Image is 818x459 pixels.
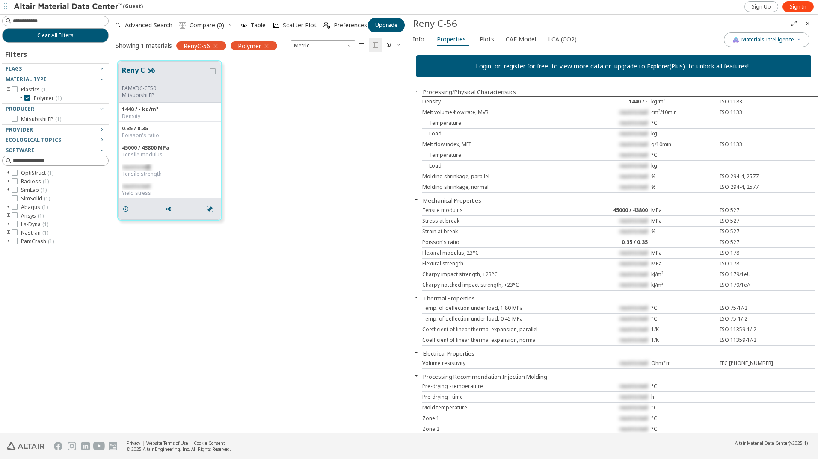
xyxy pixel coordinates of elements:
[619,119,648,127] span: restricted
[125,22,172,28] span: Advanced Search
[6,178,12,185] i: toogle group
[122,92,208,99] p: Mitsubishi EP
[619,260,648,267] span: restricted
[2,145,109,156] button: Software
[437,32,466,46] span: Properties
[116,41,172,50] div: Showing 1 materials
[146,440,188,446] a: Website Terms of Use
[651,383,717,390] div: °C
[717,184,782,191] div: ISO 294-4, 2577
[413,17,787,30] div: Reny C-56
[409,349,423,356] button: Close
[724,32,809,47] button: AI CopilotMaterials Intelligence
[651,130,717,137] div: kg
[480,32,494,46] span: Plots
[6,170,12,177] i: toogle group
[2,135,109,145] button: Ecological Topics
[41,86,47,93] span: ( 1 )
[422,151,461,159] span: Temperature
[651,415,717,422] div: °C
[291,40,355,50] span: Metric
[2,74,109,85] button: Material Type
[422,250,586,256] div: Flexural modulus, 23°C
[122,182,150,190] span: restricted
[651,337,717,344] div: 1/K
[122,132,217,139] div: Poisson's ratio
[122,190,217,197] div: Yield stress
[2,125,109,135] button: Provider
[422,228,586,235] div: Strain at break
[14,3,143,11] div: (Guest)
[355,38,369,52] button: Table View
[423,88,516,96] button: Processing/Physical Characteristics
[651,360,717,367] div: Ohm*m
[21,178,49,185] span: Radioss
[717,109,782,116] div: ISO 1133
[127,446,231,452] div: © 2025 Altair Engineering, Inc. All Rights Reserved.
[291,40,355,50] div: Unit System
[619,336,648,344] span: restricted
[122,144,217,151] div: 45000 / 43800 MPa
[21,195,50,202] span: SimSolid
[752,3,771,10] span: Sign Up
[122,171,217,177] div: Tensile strength
[787,17,801,30] button: Full Screen
[122,125,217,132] div: 0.35 / 0.35
[56,94,62,102] span: ( 1 )
[413,32,424,46] span: Info
[717,360,782,367] div: IEC [PHONE_NUMBER]
[423,197,481,204] button: Mechanical Properties
[422,282,586,288] div: Charpy notched impact strength, +23°C
[422,426,586,433] div: Zone 2
[2,104,109,114] button: Producer
[423,373,547,380] button: Processing Recommendation Injection Molding
[717,271,782,278] div: ISO 179/1eU
[801,17,815,30] button: Close
[21,204,48,211] span: Abaqus
[717,337,782,344] div: ISO 11359-1/-2
[422,360,586,367] div: Volume resistivity
[619,382,648,390] span: restricted
[422,394,586,400] div: Pre-drying - time
[2,64,109,74] button: Flags
[619,162,648,169] span: restricted
[6,212,12,219] i: toogle group
[619,217,648,224] span: restricted
[122,106,217,113] div: 1440 / - kg/m³
[651,394,717,400] div: h
[21,187,47,194] span: SimLab
[717,326,782,333] div: ISO 11359-1/-2
[47,169,53,177] span: ( 1 )
[122,113,217,120] div: Density
[2,28,109,43] button: Clear All Filters
[422,184,586,191] div: Molding shrinkage, normal
[179,22,186,29] i: 
[6,147,34,154] span: Software
[619,425,648,433] span: restricted
[717,282,782,288] div: ISO 179/1eA
[619,404,648,411] span: restricted
[21,86,47,93] span: Plastics
[18,95,24,102] i: toogle group
[422,271,586,278] div: Charpy impact strength, +23°C
[422,260,586,267] div: Flexural strength
[790,3,806,10] span: Sign In
[422,109,586,116] div: Melt volume-flow rate, MVR
[651,218,717,224] div: MPa
[21,212,44,219] span: Ansys
[506,32,536,46] span: CAE Model
[42,221,48,228] span: ( 1 )
[491,62,504,71] p: or
[619,415,648,422] span: restricted
[422,162,442,169] span: Load
[422,415,586,422] div: Zone 1
[119,200,136,218] button: Details
[283,22,317,28] span: Scatter Plot
[372,42,379,49] i: 
[6,238,12,245] i: toogle group
[619,130,648,137] span: restricted
[21,170,53,177] span: OptiStruct
[122,151,217,158] div: Tensile modulus
[251,22,266,28] span: Table
[422,98,586,105] div: Density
